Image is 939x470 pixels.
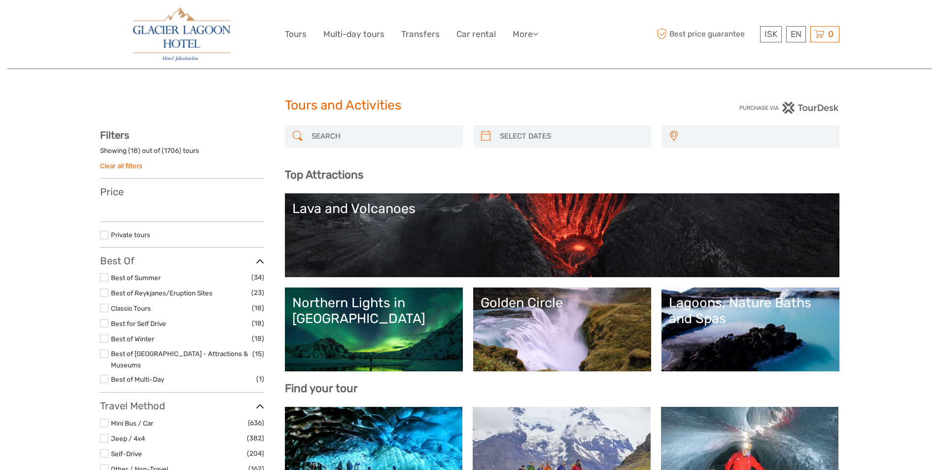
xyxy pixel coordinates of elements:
[251,272,264,283] span: (34)
[111,434,145,442] a: Jeep / 4x4
[765,29,777,39] span: ISK
[669,295,832,364] a: Lagoons, Nature Baths and Spas
[252,333,264,344] span: (18)
[133,7,231,61] img: 2790-86ba44ba-e5e5-4a53-8ab7-28051417b7bc_logo_big.jpg
[827,29,835,39] span: 0
[655,26,758,42] span: Best price guarantee
[247,448,264,459] span: (204)
[669,295,832,327] div: Lagoons, Nature Baths and Spas
[252,348,264,360] span: (15)
[100,255,264,267] h3: Best Of
[111,304,151,312] a: Classic Tours
[111,289,212,297] a: Best of Reykjanes/Eruption Sites
[323,27,384,41] a: Multi-day tours
[247,433,264,444] span: (382)
[285,98,655,113] h1: Tours and Activities
[111,450,142,458] a: Self-Drive
[786,26,806,42] div: EN
[248,417,264,429] span: (636)
[285,382,358,395] b: Find your tour
[285,27,307,41] a: Tours
[308,128,458,145] input: SEARCH
[100,129,129,141] strong: Filters
[100,400,264,412] h3: Travel Method
[111,274,161,282] a: Best of Summer
[252,318,264,329] span: (18)
[100,146,264,161] div: Showing ( ) out of ( ) tours
[496,128,646,145] input: SELECT DATES
[100,162,142,170] a: Clear all filters
[111,375,164,383] a: Best of Multi-Day
[292,201,832,270] a: Lava and Volcanoes
[111,350,248,369] a: Best of [GEOGRAPHIC_DATA] - Attractions & Museums
[111,231,150,239] a: Private tours
[111,335,154,343] a: Best of Winter
[481,295,644,311] div: Golden Circle
[131,146,138,155] label: 18
[111,320,166,327] a: Best for Self Drive
[111,419,153,427] a: Mini Bus / Car
[481,295,644,364] a: Golden Circle
[252,302,264,314] span: (18)
[164,146,179,155] label: 1706
[100,186,264,198] h3: Price
[251,287,264,298] span: (23)
[739,102,839,114] img: PurchaseViaTourDesk.png
[456,27,496,41] a: Car rental
[256,373,264,385] span: (1)
[292,201,832,217] div: Lava and Volcanoes
[513,27,538,41] a: More
[292,295,455,364] a: Northern Lights in [GEOGRAPHIC_DATA]
[285,168,363,181] b: Top Attractions
[292,295,455,327] div: Northern Lights in [GEOGRAPHIC_DATA]
[401,27,440,41] a: Transfers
